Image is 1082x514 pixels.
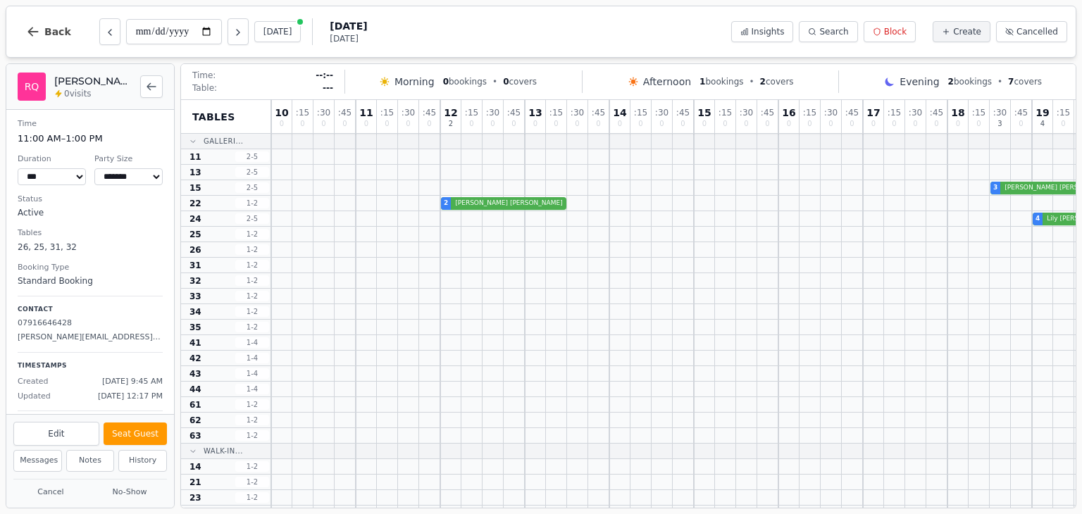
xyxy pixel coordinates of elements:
button: Back to bookings list [140,75,163,98]
span: 41 [189,337,201,349]
span: 0 [554,120,558,127]
span: 2 [948,77,954,87]
dd: Standard Booking [18,275,163,287]
span: 1 - 2 [235,322,269,332]
dt: Party Size [94,153,163,165]
span: : 45 [930,108,943,117]
span: 44 [189,384,201,395]
span: 61 [189,399,201,410]
span: 0 [934,120,938,127]
span: : 30 [993,108,1007,117]
span: 0 [596,120,600,127]
button: History [118,450,167,472]
span: Updated [18,391,51,403]
span: Insights [752,26,785,37]
span: : 15 [803,108,816,117]
span: 0 [765,120,769,127]
span: 43 [189,368,201,380]
span: 1 - 2 [235,244,269,255]
span: 10 [275,108,288,118]
button: No-Show [92,484,167,501]
span: 0 [892,120,896,127]
span: 15 [189,182,201,194]
span: [DATE] [330,19,367,33]
span: 0 [871,120,876,127]
button: Previous day [99,18,120,45]
span: : 30 [317,108,330,117]
span: 24 [189,213,201,225]
button: Back [15,15,82,49]
span: Back [44,27,71,37]
span: : 45 [761,108,774,117]
span: bookings [443,76,487,87]
p: [PERSON_NAME][EMAIL_ADDRESS][PERSON_NAME][DOMAIN_NAME] [18,332,163,344]
span: [DATE] [330,33,367,44]
span: Galleri... [204,136,243,146]
span: 1 - 2 [235,260,269,270]
span: 15 [697,108,711,118]
span: covers [503,76,537,87]
span: : 45 [845,108,859,117]
dt: Booking Type [18,262,163,274]
span: 11 [189,151,201,163]
button: Next day [228,18,249,45]
span: : 30 [824,108,838,117]
dt: Duration [18,153,86,165]
span: Create [953,26,981,37]
span: 13 [528,108,542,118]
span: 22 [189,198,201,209]
span: 0 [659,120,664,127]
span: Morning [394,75,435,89]
span: 1 [699,77,705,87]
span: --:-- [316,70,333,81]
span: 1 - 2 [235,492,269,503]
span: --- [323,82,333,94]
span: 1 - 2 [235,415,269,425]
span: : 30 [402,108,415,117]
span: : 45 [1014,108,1028,117]
dt: Time [18,118,163,130]
span: 0 [618,120,622,127]
span: 0 [364,120,368,127]
span: 0 [443,77,449,87]
span: 7 [1008,77,1014,87]
span: Table: [192,82,217,94]
span: 14 [613,108,626,118]
h2: [PERSON_NAME] [PERSON_NAME] [54,74,132,88]
span: 0 [956,120,960,127]
button: Messages [13,450,62,472]
span: 1 - 4 [235,368,269,379]
span: : 15 [972,108,985,117]
span: 1 - 2 [235,291,269,301]
span: : 45 [592,108,605,117]
span: bookings [699,76,743,87]
span: 0 [469,120,473,127]
span: 1 - 4 [235,384,269,394]
span: 1 - 4 [235,353,269,363]
span: • [997,76,1002,87]
span: : 30 [740,108,753,117]
span: : 30 [571,108,584,117]
button: Cancel [13,484,88,501]
span: covers [1008,76,1042,87]
span: 33 [189,291,201,302]
span: : 15 [888,108,901,117]
span: 2 - 5 [235,167,269,177]
span: • [750,76,754,87]
span: : 45 [423,108,436,117]
button: Create [933,21,990,42]
span: 0 [427,120,431,127]
span: : 15 [634,108,647,117]
span: 1 - 2 [235,399,269,410]
span: 0 [850,120,854,127]
span: : 30 [909,108,922,117]
span: 16 [782,108,795,118]
span: Created [18,376,49,388]
span: 17 [866,108,880,118]
span: 63 [189,430,201,441]
span: 0 [342,120,347,127]
span: 0 [321,120,325,127]
button: Notes [66,450,115,472]
span: 0 [680,120,685,127]
span: Tables [192,110,235,124]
